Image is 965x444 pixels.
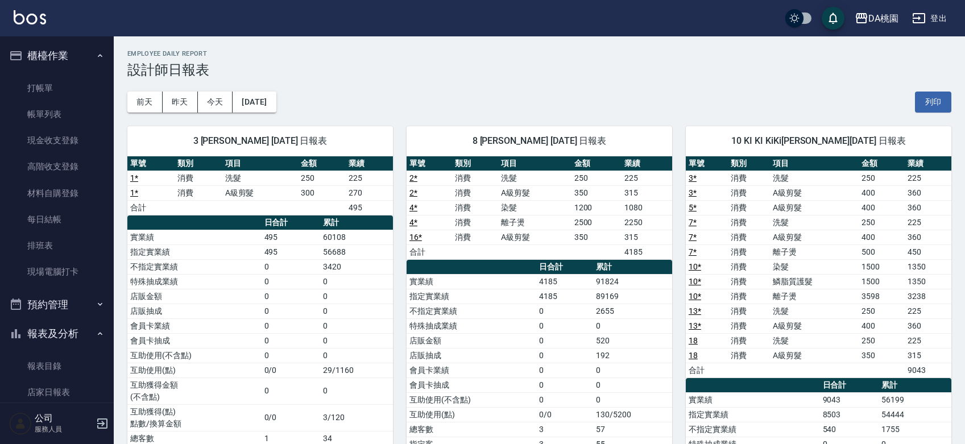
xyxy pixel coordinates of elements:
[859,200,905,215] td: 400
[407,304,536,318] td: 不指定實業績
[407,289,536,304] td: 指定實業績
[770,185,859,200] td: A級剪髮
[728,274,770,289] td: 消費
[905,289,951,304] td: 3238
[407,156,452,171] th: 單號
[622,200,672,215] td: 1080
[593,304,672,318] td: 2655
[407,407,536,422] td: 互助使用(點)
[728,259,770,274] td: 消費
[859,274,905,289] td: 1500
[262,318,321,333] td: 0
[536,422,593,437] td: 3
[536,392,593,407] td: 0
[820,392,879,407] td: 9043
[770,244,859,259] td: 離子燙
[262,304,321,318] td: 0
[5,319,109,348] button: 報表及分析
[346,156,393,171] th: 業績
[686,363,728,377] td: 合計
[320,363,393,377] td: 29/1160
[262,230,321,244] td: 495
[859,259,905,274] td: 1500
[452,215,498,230] td: 消費
[222,171,299,185] td: 洗髮
[262,404,321,431] td: 0/0
[498,156,571,171] th: 項目
[908,8,951,29] button: 登出
[262,363,321,377] td: 0/0
[452,171,498,185] td: 消費
[346,200,393,215] td: 495
[127,333,262,348] td: 會員卡抽成
[905,244,951,259] td: 450
[5,290,109,319] button: 預約管理
[175,156,222,171] th: 類別
[905,318,951,333] td: 360
[728,171,770,185] td: 消費
[686,422,820,437] td: 不指定實業績
[407,274,536,289] td: 實業績
[127,92,163,113] button: 前天
[770,259,859,274] td: 染髮
[127,200,175,215] td: 合計
[14,10,46,24] img: Logo
[407,392,536,407] td: 互助使用(不含點)
[689,351,698,360] a: 18
[820,378,879,393] th: 日合計
[420,135,658,147] span: 8 [PERSON_NAME] [DATE] 日報表
[127,156,393,215] table: a dense table
[622,185,672,200] td: 315
[905,363,951,377] td: 9043
[728,348,770,363] td: 消費
[346,185,393,200] td: 270
[320,259,393,274] td: 3420
[770,318,859,333] td: A級剪髮
[593,274,672,289] td: 91824
[859,156,905,171] th: 金額
[163,92,198,113] button: 昨天
[905,215,951,230] td: 225
[407,377,536,392] td: 會員卡抽成
[859,318,905,333] td: 400
[536,407,593,422] td: 0/0
[262,348,321,363] td: 0
[127,404,262,431] td: 互助獲得(點) 點數/換算金額
[262,377,321,404] td: 0
[262,274,321,289] td: 0
[770,333,859,348] td: 洗髮
[689,336,698,345] a: 18
[9,412,32,435] img: Person
[262,244,321,259] td: 495
[127,348,262,363] td: 互助使用(不含點)
[141,135,379,147] span: 3 [PERSON_NAME] [DATE] 日報表
[728,333,770,348] td: 消費
[222,185,299,200] td: A級剪髮
[407,244,452,259] td: 合計
[127,377,262,404] td: 互助獲得金額 (不含點)
[536,274,593,289] td: 4185
[728,230,770,244] td: 消費
[320,274,393,289] td: 0
[905,259,951,274] td: 1350
[127,304,262,318] td: 店販抽成
[822,7,844,30] button: save
[593,318,672,333] td: 0
[879,392,951,407] td: 56199
[298,185,345,200] td: 300
[127,363,262,377] td: 互助使用(點)
[905,274,951,289] td: 1350
[407,333,536,348] td: 店販金額
[859,333,905,348] td: 250
[320,215,393,230] th: 累計
[728,185,770,200] td: 消費
[536,333,593,348] td: 0
[770,215,859,230] td: 洗髮
[770,171,859,185] td: 洗髮
[571,185,622,200] td: 350
[407,348,536,363] td: 店販抽成
[770,289,859,304] td: 離子燙
[320,244,393,259] td: 56688
[452,156,498,171] th: 類別
[320,404,393,431] td: 3/120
